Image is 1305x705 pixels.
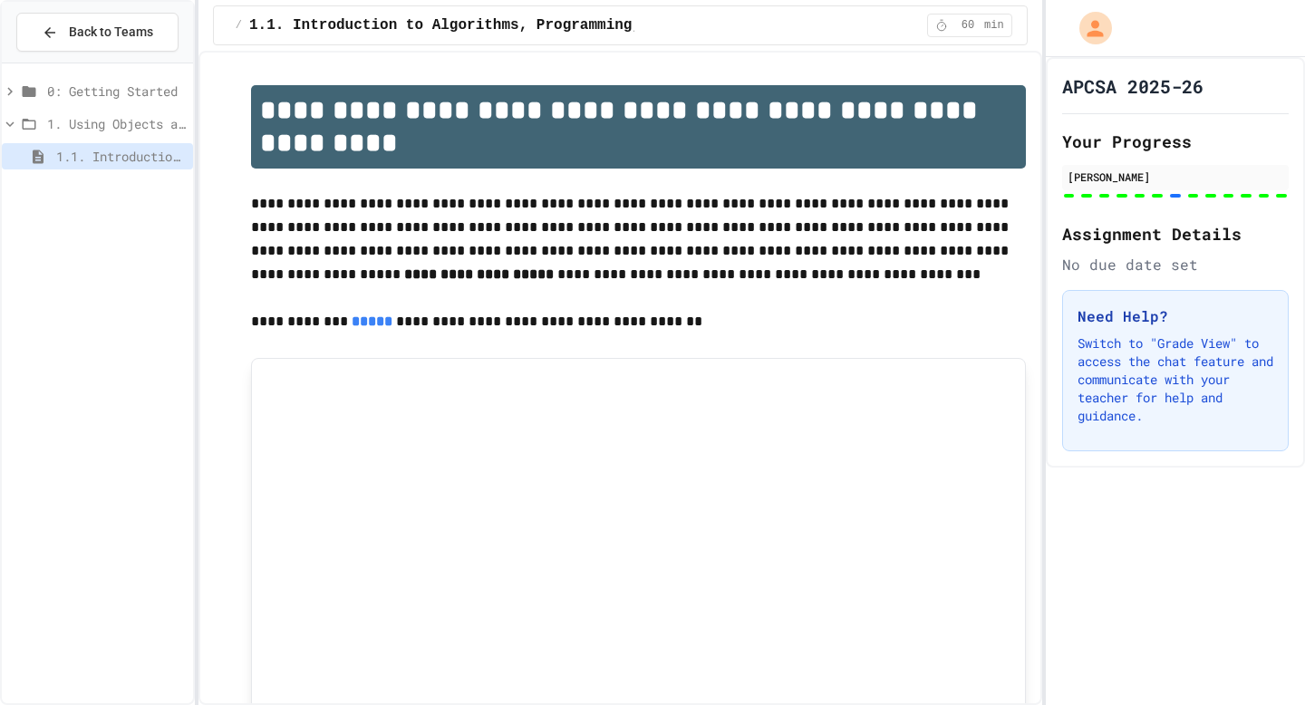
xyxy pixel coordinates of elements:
[56,147,186,166] span: 1.1. Introduction to Algorithms, Programming, and Compilers
[1155,554,1287,631] iframe: chat widget
[1078,334,1273,425] p: Switch to "Grade View" to access the chat feature and communicate with your teacher for help and ...
[1062,221,1289,246] h2: Assignment Details
[984,18,1004,33] span: min
[249,14,763,36] span: 1.1. Introduction to Algorithms, Programming, and Compilers
[1060,7,1116,49] div: My Account
[47,82,186,101] span: 0: Getting Started
[1229,633,1287,687] iframe: chat widget
[69,23,153,42] span: Back to Teams
[1062,73,1203,99] h1: APCSA 2025-26
[1062,254,1289,275] div: No due date set
[47,114,186,133] span: 1. Using Objects and Methods
[16,13,179,52] button: Back to Teams
[1078,305,1273,327] h3: Need Help?
[1068,169,1283,185] div: [PERSON_NAME]
[236,18,242,33] span: /
[1062,129,1289,154] h2: Your Progress
[953,18,982,33] span: 60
